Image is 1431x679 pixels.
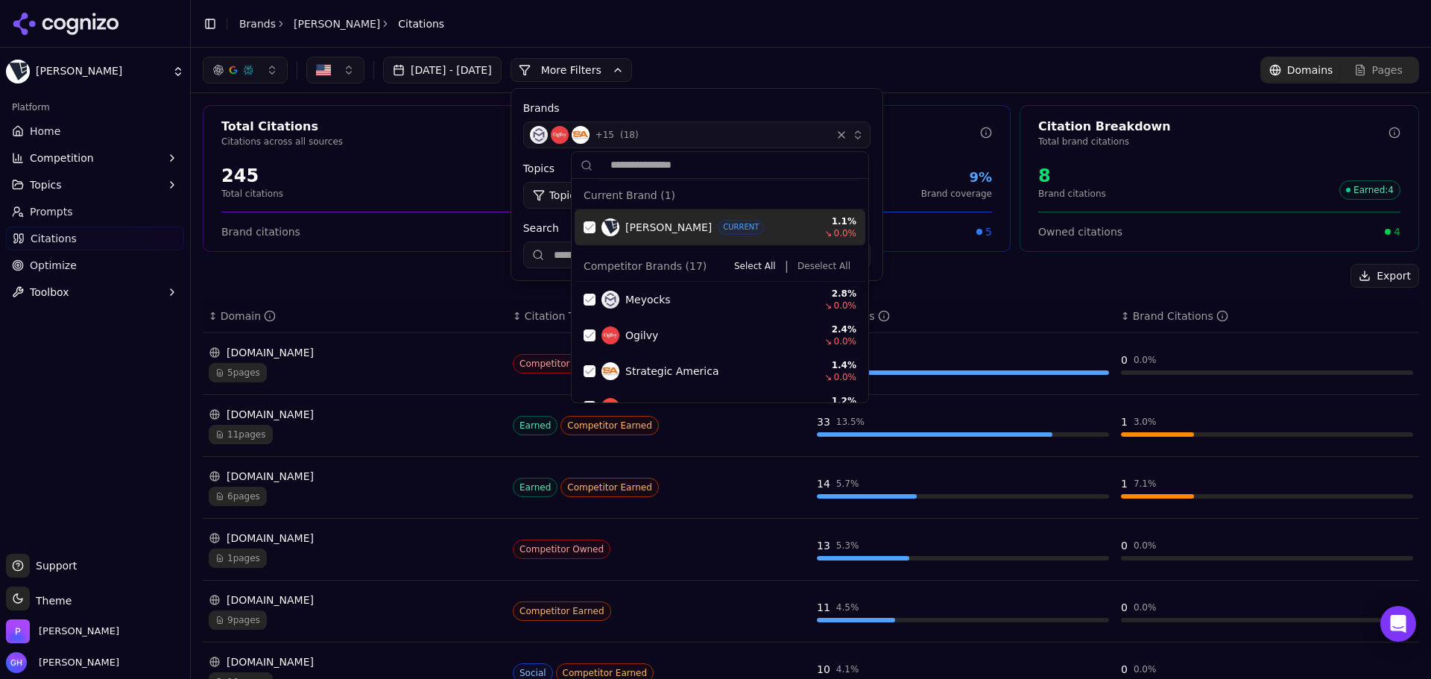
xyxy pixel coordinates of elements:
span: Two Rivers Marketing [625,399,736,414]
img: Two Rivers Marketing [601,398,619,416]
span: Competitor Owned [513,540,610,559]
span: Optimize [30,258,77,273]
div: ↕Citation Type [513,309,805,323]
span: ↘ [824,300,832,312]
span: [PERSON_NAME] [625,220,712,235]
img: Ogilvy [551,126,569,144]
button: Select All [728,257,782,275]
span: Prompts [30,204,73,219]
div: ↕Brand Citations [1121,309,1413,323]
th: citationTypes [507,300,811,333]
div: 3.0 % [1134,416,1157,428]
div: 2.4 % [812,323,856,335]
div: [DOMAIN_NAME] [209,593,501,607]
div: 10 [817,662,830,677]
div: 0 [1121,353,1128,367]
span: Competitor Brands ( 17 ) [584,259,707,274]
div: Suggestions [572,179,868,402]
button: Competition [6,146,184,170]
div: Domain [221,309,276,323]
div: Citation Type [525,309,607,323]
span: Theme [30,595,72,607]
span: 6 pages [209,487,267,506]
span: Earned [513,416,557,435]
button: Export [1351,264,1419,288]
label: Brands [523,101,871,116]
span: ↘ [824,335,832,347]
span: + 15 [596,129,614,141]
span: Perrill [39,625,119,638]
div: [DOMAIN_NAME] [209,407,501,422]
span: 11 pages [209,425,273,444]
img: Lessing-flynn [601,218,619,236]
label: Search [523,221,871,236]
span: Competitor Earned [560,416,659,435]
div: Brand Citations [1133,309,1228,323]
button: Open user button [6,652,119,673]
div: 0.0 % [1134,540,1157,552]
img: Meyocks [601,291,619,309]
span: CURRENT [718,220,764,235]
div: 1.4 % [812,359,856,371]
div: 8 [1038,164,1106,188]
div: 0.0 % [1134,663,1157,675]
span: 0.0 % [834,371,857,383]
button: Topics [6,173,184,197]
span: Home [30,124,60,139]
a: Optimize [6,253,184,277]
nav: breadcrumb [239,16,444,31]
div: Open Intercom Messenger [1380,606,1416,642]
th: domain [203,300,507,333]
div: 0.0 % [1134,601,1157,613]
div: 1 [1121,414,1128,429]
img: Perrill [6,619,30,643]
span: 5 pages [209,363,267,382]
div: 11 [817,600,830,615]
span: Citations [31,231,77,246]
span: ( 18 ) [620,129,639,141]
span: Toolbox [30,285,69,300]
div: [DOMAIN_NAME] [209,654,501,669]
div: 13 [817,538,830,553]
span: | [785,257,789,275]
p: Total brand citations [1038,136,1389,148]
span: Competitor Earned [513,601,611,621]
button: More Filters [511,58,632,82]
span: Current Brand ( 1 ) [584,188,675,203]
div: 1 [1121,476,1128,491]
div: 0 [1121,662,1128,677]
span: Meyocks [625,292,671,307]
div: 4.1 % [836,663,859,675]
span: Brand citations [221,224,300,239]
span: 0.0 % [834,300,857,312]
div: 2.8 % [812,288,856,300]
div: 13.5 % [836,416,865,428]
div: 14 [817,476,830,491]
img: Meyocks [530,126,548,144]
button: [DATE] - [DATE] [383,57,502,83]
div: [DOMAIN_NAME] [209,345,501,360]
div: Platform [6,95,184,119]
div: 1.1 % [812,215,856,227]
span: 0.0 % [834,227,857,239]
div: 4.5 % [836,601,859,613]
div: 0.0 % [1134,354,1157,366]
span: Topics [30,177,62,192]
span: Topic: All [549,188,592,203]
th: totalCitationCount [811,300,1115,333]
div: 245 [221,164,283,188]
span: 9 pages [209,610,267,630]
img: US [316,63,331,78]
div: 0 [1121,538,1128,553]
div: Citation Breakdown [1038,118,1389,136]
p: Brand citations [1038,188,1106,200]
label: Topics [523,161,692,176]
img: Strategic America [572,126,590,144]
img: Strategic America [601,362,619,380]
span: Owned citations [1038,224,1122,239]
div: 1.2 % [812,395,856,407]
a: Prompts [6,200,184,224]
span: 5 [985,224,992,239]
span: ↘ [824,227,832,239]
div: 5.3 % [836,540,859,552]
